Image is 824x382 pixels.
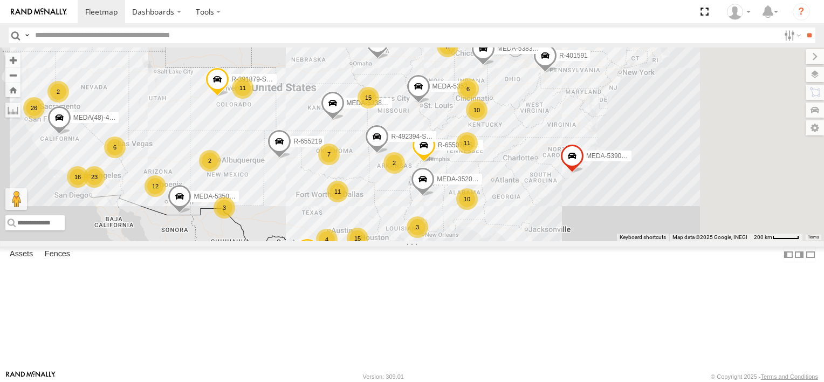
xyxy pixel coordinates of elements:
div: 23 [84,166,105,188]
span: MEDA-533802-Roll [347,99,402,107]
div: 15 [358,87,379,108]
span: MEDA-352001-Roll [437,175,492,183]
button: Drag Pegman onto the map to open Street View [5,188,27,210]
span: MEDA-538306-Roll [497,44,553,52]
div: © Copyright 2025 - [711,373,818,380]
span: MEDA-535204-Roll [432,82,488,90]
button: Zoom in [5,53,20,67]
label: Hide Summary Table [805,247,816,262]
div: 2 [199,150,221,172]
button: Keyboard shortcuts [620,234,666,241]
div: 11 [327,181,348,202]
span: MEDA(48)-484405-Roll [73,114,141,121]
span: R-655078-Swing [438,141,486,149]
span: R-391879-Swing [231,76,279,83]
div: 4 [316,229,338,250]
div: 2 [383,152,405,174]
span: MEDA-539001-Roll [586,152,642,159]
div: 11 [232,77,253,99]
button: Zoom out [5,67,20,83]
div: 15 [347,228,368,249]
div: Michael Miller [723,4,754,20]
span: R-401591 [559,52,588,59]
span: 200 km [754,234,772,240]
label: Fences [39,247,75,262]
div: 26 [23,97,45,119]
a: Terms and Conditions [761,373,818,380]
label: Measure [5,103,20,118]
button: Zoom Home [5,83,20,97]
label: Search Query [23,28,31,43]
div: 7 [318,144,340,165]
span: Map data ©2025 Google, INEGI [672,234,747,240]
div: 10 [456,188,478,210]
div: 6 [457,78,479,100]
label: Dock Summary Table to the Right [794,247,805,262]
div: 2 [47,81,69,103]
button: Map Scale: 200 km per 46 pixels [751,234,802,241]
label: Map Settings [806,120,824,135]
span: MEDA-535013-Roll [194,193,249,200]
label: Search Filter Options [780,28,803,43]
a: Visit our Website [6,371,56,382]
a: Terms (opens in new tab) [808,235,819,239]
div: 47 [437,36,458,57]
div: 3 [407,216,428,238]
div: Version: 309.01 [363,373,404,380]
div: 10 [466,99,487,121]
label: Dock Summary Table to the Left [783,247,794,262]
img: rand-logo.svg [11,8,67,16]
span: R-655219 [293,137,322,145]
div: 12 [145,175,166,197]
div: 3 [214,197,235,219]
label: Assets [4,247,38,262]
i: ? [793,3,810,21]
span: R-492394-Swing [391,132,439,140]
div: 16 [67,166,88,188]
div: 6 [104,137,126,158]
div: 11 [456,132,478,154]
